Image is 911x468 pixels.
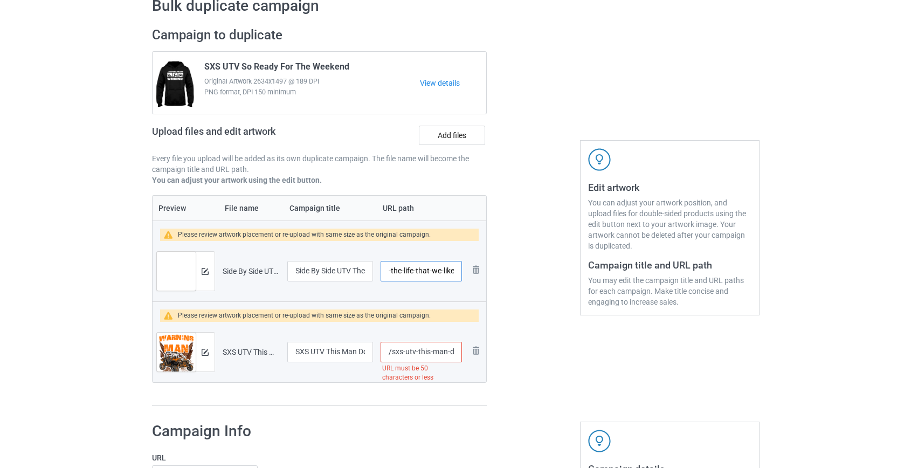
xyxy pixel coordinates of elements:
div: URL must be 50 characters or less [381,362,461,384]
div: Please review artwork placement or re-upload with same size as the original campaign. [178,309,431,322]
span: PNG format, DPI 150 minimum [204,87,420,98]
label: URL [152,452,472,463]
div: Please review artwork placement or re-upload with same size as the original campaign. [178,229,431,241]
img: svg+xml;base64,PD94bWwgdmVyc2lvbj0iMS4wIiBlbmNvZGluZz0iVVRGLTgiPz4KPHN2ZyB3aWR0aD0iNDJweCIgaGVpZ2... [588,430,611,452]
span: Original Artwork 2634x1497 @ 189 DPI [204,76,420,87]
span: SXS UTV So Ready For The Weekend [204,61,349,76]
div: SXS UTV This Man Does Not Play Well With Stupid People.png [223,347,280,357]
img: original.png [157,333,196,384]
th: File name [219,196,284,221]
th: URL path [377,196,465,221]
img: svg+xml;base64,PD94bWwgdmVyc2lvbj0iMS4wIiBlbmNvZGluZz0iVVRGLTgiPz4KPHN2ZyB3aWR0aD0iMTRweCIgaGVpZ2... [202,268,209,275]
h2: Campaign to duplicate [152,27,487,44]
p: Every file you upload will be added as its own duplicate campaign. The file name will become the ... [152,153,487,175]
img: svg+xml;base64,PD94bWwgdmVyc2lvbj0iMS4wIiBlbmNvZGluZz0iVVRGLTgiPz4KPHN2ZyB3aWR0aD0iMjhweCIgaGVpZ2... [470,344,482,357]
img: original.png [157,252,196,304]
img: warning [164,312,178,320]
th: Preview [153,196,219,221]
img: warning [164,231,178,239]
h3: Campaign title and URL path [588,259,751,271]
h1: Campaign Info [152,422,472,441]
img: svg+xml;base64,PD94bWwgdmVyc2lvbj0iMS4wIiBlbmNvZGluZz0iVVRGLTgiPz4KPHN2ZyB3aWR0aD0iNDJweCIgaGVpZ2... [588,148,611,171]
b: You can adjust your artwork using the edit button. [152,176,322,184]
div: You may edit the campaign title and URL paths for each campaign. Make title concise and engaging ... [588,275,751,307]
h3: Edit artwork [588,181,751,194]
div: Side By Side UTV The Life That We Like.png [223,266,280,277]
a: View details [420,78,486,88]
h2: Upload files and edit artwork [152,126,353,146]
th: Campaign title [284,196,377,221]
div: You can adjust your artwork position, and upload files for double-sided products using the edit b... [588,197,751,251]
label: Add files [419,126,485,145]
img: svg+xml;base64,PD94bWwgdmVyc2lvbj0iMS4wIiBlbmNvZGluZz0iVVRGLTgiPz4KPHN2ZyB3aWR0aD0iMTRweCIgaGVpZ2... [202,349,209,356]
img: svg+xml;base64,PD94bWwgdmVyc2lvbj0iMS4wIiBlbmNvZGluZz0iVVRGLTgiPz4KPHN2ZyB3aWR0aD0iMjhweCIgaGVpZ2... [470,263,482,276]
